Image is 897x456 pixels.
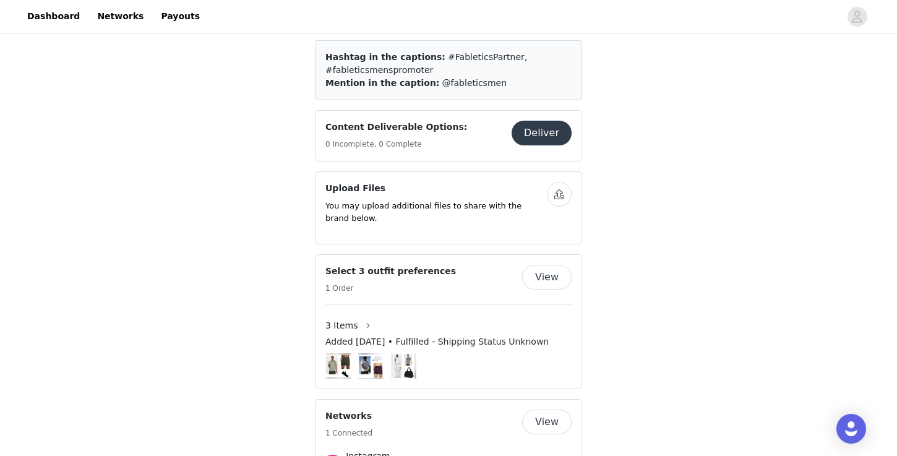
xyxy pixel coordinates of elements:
[325,410,372,423] h4: Networks
[90,2,151,30] a: Networks
[20,2,87,30] a: Dashboard
[442,78,507,88] span: @fableticsmen
[325,121,467,134] h4: Content Deliverable Options:
[393,353,414,379] img: #16 FLM
[325,52,527,75] span: #FableticsPartner, #fableticsmenspromoter
[315,110,582,161] div: Content Deliverable Options:
[325,283,456,294] h5: 1 Order
[325,139,467,150] h5: 0 Incomplete, 0 Complete
[358,355,384,378] img: #10 FLM
[512,121,572,145] button: Deliver
[851,7,863,27] div: avatar
[522,265,572,290] button: View
[836,414,866,444] div: Open Intercom Messenger
[522,410,572,434] button: View
[325,319,358,332] span: 3 Items
[325,182,547,195] h4: Upload Files
[391,350,416,382] img: Image Background Blur
[325,265,456,278] h4: Select 3 outfit preferences
[315,254,582,389] div: Select 3 outfit preferences
[325,200,547,224] p: You may upload additional files to share with the brand below.
[325,52,445,62] span: Hashtag in the captions:
[325,428,372,439] h5: 1 Connected
[325,78,439,88] span: Mention in the caption:
[325,355,351,377] img: #1 FLM
[153,2,207,30] a: Payouts
[325,335,549,348] span: Added [DATE] • Fulfilled - Shipping Status Unknown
